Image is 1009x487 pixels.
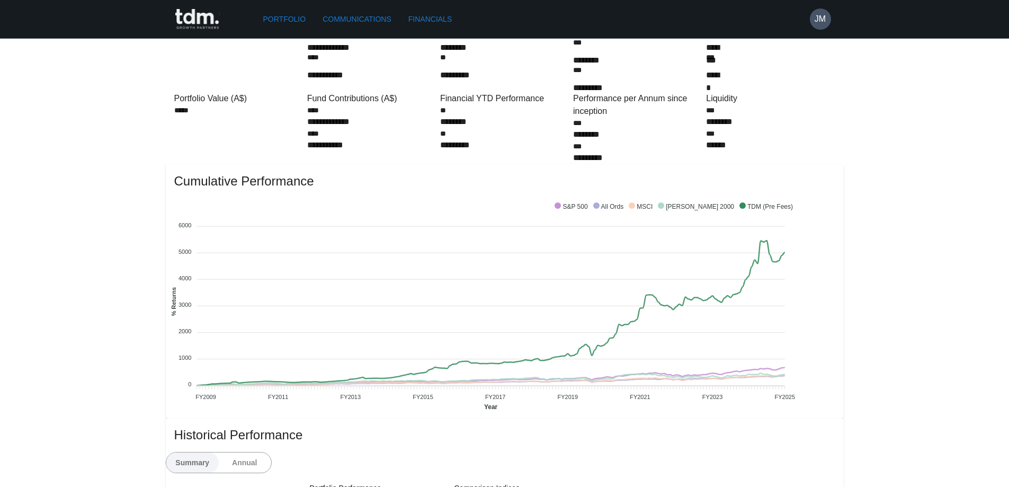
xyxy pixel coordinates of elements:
span: S&P 500 [555,203,587,210]
tspan: 3000 [178,302,191,308]
h6: JM [815,13,826,25]
div: Portfolio Value (A$) [174,92,303,105]
tspan: FY2017 [485,394,506,400]
tspan: 1000 [178,355,191,361]
span: Cumulative Performance [174,173,835,190]
tspan: FY2019 [557,394,578,400]
text: % Returns [170,287,176,316]
div: Performance per Annum since inception [573,92,702,118]
tspan: 0 [188,381,191,387]
tspan: FY2013 [340,394,361,400]
div: Liquidity [706,92,835,105]
span: MSCI [629,203,653,210]
div: text alignment [166,452,272,473]
tspan: 6000 [178,222,191,228]
span: [PERSON_NAME] 2000 [658,203,734,210]
tspan: FY2023 [702,394,723,400]
tspan: FY2025 [774,394,795,400]
tspan: FY2011 [268,394,289,400]
button: Annual [218,453,271,473]
a: Communications [318,10,396,29]
a: Portfolio [259,10,310,29]
tspan: FY2021 [630,394,650,400]
text: Year [484,403,498,411]
div: Financial YTD Performance [440,92,569,105]
tspan: FY2009 [195,394,216,400]
tspan: 5000 [178,249,191,255]
button: JM [810,8,831,30]
span: All Ords [593,203,624,210]
span: Historical Performance [174,427,835,444]
div: Fund Contributions (A$) [307,92,436,105]
span: TDM (Pre Fees) [739,203,793,210]
tspan: 4000 [178,275,191,281]
tspan: FY2015 [413,394,433,400]
tspan: 2000 [178,328,191,334]
a: Financials [404,10,456,29]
